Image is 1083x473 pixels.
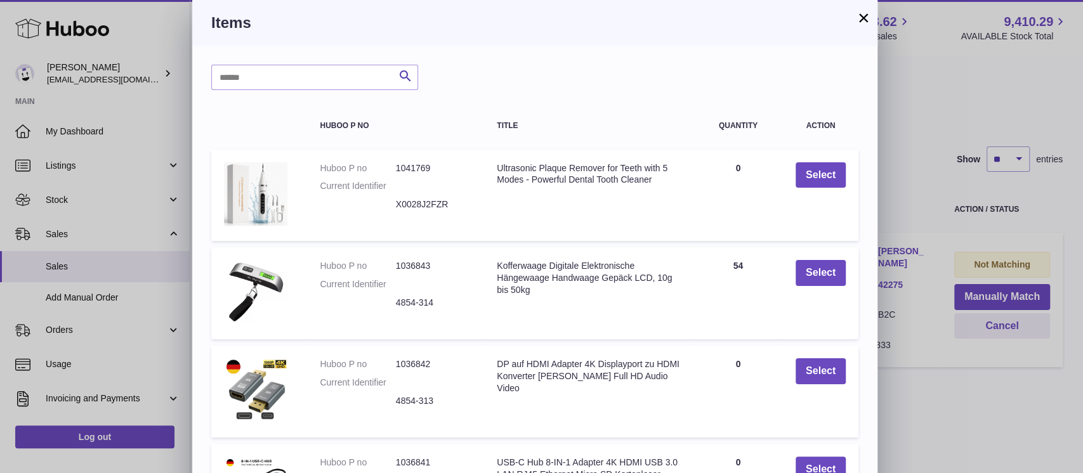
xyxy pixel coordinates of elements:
button: Select [796,162,846,188]
dt: Current Identifier [320,278,395,290]
button: Select [796,358,846,384]
h3: Items [211,13,858,33]
th: Action [783,109,858,143]
img: Ultrasonic Plaque Remover for Teeth with 5 Modes - Powerful Dental Tooth Cleaner [224,162,287,226]
th: Quantity [693,109,783,143]
button: Select [796,260,846,286]
th: Title [484,109,693,143]
dd: 4854-314 [396,297,471,309]
dt: Current Identifier [320,180,395,192]
td: 0 [693,150,783,242]
div: Kofferwaage Digitale Elektronische Hängewaage Handwaage Gepäck LCD, 10g bis 50kg [497,260,681,296]
dd: 1036841 [396,457,471,469]
dd: 1036843 [396,260,471,272]
td: 54 [693,247,783,339]
dt: Huboo P no [320,260,395,272]
dd: 4854-313 [396,395,471,407]
th: Huboo P no [307,109,484,143]
dd: X0028J2FZR [396,198,471,211]
img: DP auf HDMI Adapter 4K Displayport zu HDMI Konverter Stecker Full HD Audio Video [224,358,287,422]
dt: Huboo P no [320,162,395,174]
div: Ultrasonic Plaque Remover for Teeth with 5 Modes - Powerful Dental Tooth Cleaner [497,162,681,186]
td: 0 [693,346,783,437]
dt: Huboo P no [320,358,395,370]
dd: 1041769 [396,162,471,174]
div: DP auf HDMI Adapter 4K Displayport zu HDMI Konverter [PERSON_NAME] Full HD Audio Video [497,358,681,394]
dd: 1036842 [396,358,471,370]
img: Kofferwaage Digitale Elektronische Hängewaage Handwaage Gepäck LCD, 10g bis 50kg [224,260,287,323]
dt: Current Identifier [320,377,395,389]
dt: Huboo P no [320,457,395,469]
button: × [856,10,871,25]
